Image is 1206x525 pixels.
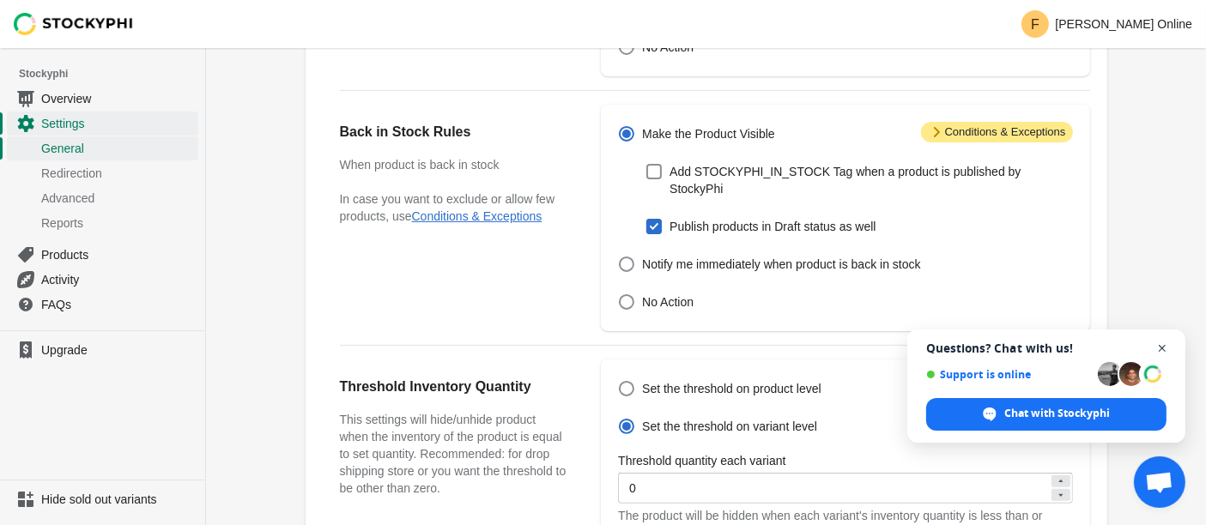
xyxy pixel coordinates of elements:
[340,156,567,173] h3: When product is back in stock
[340,411,567,497] h3: This settings will hide/unhide product when the inventory of the product is equal to set quantity...
[926,398,1167,431] span: Chat with Stockyphi
[412,209,542,223] button: Conditions & Exceptions
[642,293,694,311] span: No Action
[670,218,876,235] span: Publish products in Draft status as well
[41,296,195,313] span: FAQs
[41,140,195,157] span: General
[926,341,1167,355] span: Questions? Chat with us!
[41,214,195,232] span: Reports
[1004,406,1110,421] span: Chat with Stockyphi
[7,267,198,292] a: Activity
[340,122,567,142] h2: Back in Stock Rules
[1021,10,1049,38] span: Avatar with initials F
[1134,456,1185,508] a: Open chat
[642,380,821,397] span: Set the threshold on product level
[19,65,205,82] span: Stockyphi
[642,125,775,142] span: Make the Product Visible
[7,292,198,317] a: FAQs
[7,338,198,362] a: Upgrade
[7,242,198,267] a: Products
[7,210,198,235] a: Reports
[921,122,1073,142] span: Conditions & Exceptions
[7,160,198,185] a: Redirection
[926,368,1092,381] span: Support is online
[7,86,198,111] a: Overview
[1031,17,1039,32] text: F
[41,90,195,107] span: Overview
[642,256,920,273] span: Notify me immediately when product is back in stock
[618,452,785,469] label: Threshold quantity each variant
[7,136,198,160] a: General
[340,377,567,397] h2: Threshold Inventory Quantity
[41,341,195,359] span: Upgrade
[41,246,195,263] span: Products
[41,190,195,207] span: Advanced
[7,185,198,210] a: Advanced
[670,163,1072,197] span: Add STOCKYPHI_IN_STOCK Tag when a product is published by StockyPhi
[41,165,195,182] span: Redirection
[14,13,134,35] img: Stockyphi
[41,491,195,508] span: Hide sold out variants
[1015,7,1200,41] button: Avatar with initials F[PERSON_NAME] Online
[340,190,567,225] p: In case you want to exclude or allow few products, use
[41,271,195,288] span: Activity
[7,111,198,136] a: Settings
[7,487,198,511] a: Hide sold out variants
[642,418,817,435] span: Set the threshold on variant level
[41,115,195,132] span: Settings
[1056,17,1193,31] p: [PERSON_NAME] Online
